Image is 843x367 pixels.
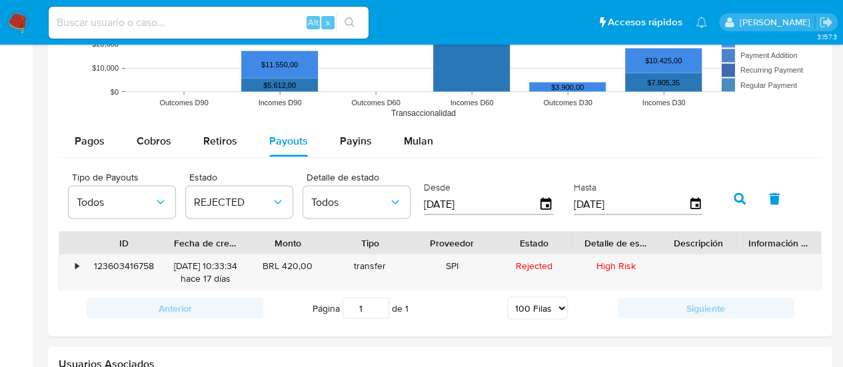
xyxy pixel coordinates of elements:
a: Salir [819,15,833,29]
span: s [326,16,330,29]
span: Alt [308,16,319,29]
p: nicolas.tyrkiel@mercadolibre.com [739,16,814,29]
span: Accesos rápidos [608,15,682,29]
span: 3.157.3 [816,31,836,42]
input: Buscar usuario o caso... [49,14,369,31]
a: Notificaciones [696,17,707,28]
button: search-icon [336,13,363,32]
